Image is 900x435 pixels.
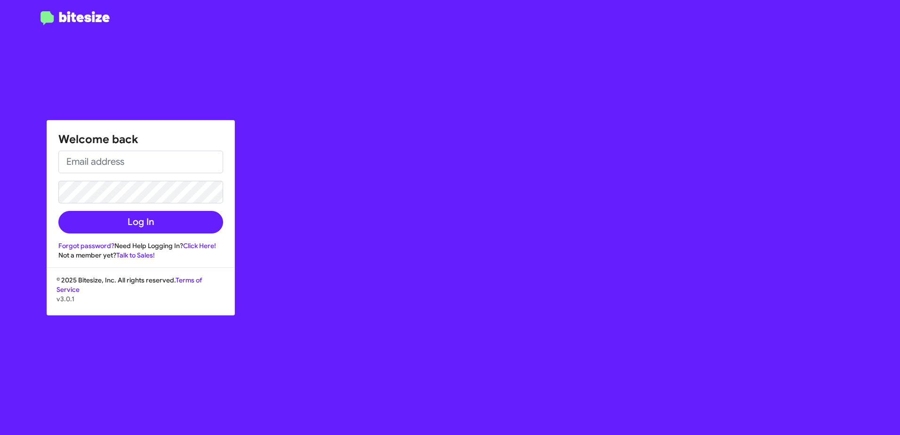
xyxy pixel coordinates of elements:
h1: Welcome back [58,132,223,147]
div: Not a member yet? [58,250,223,260]
input: Email address [58,151,223,173]
div: © 2025 Bitesize, Inc. All rights reserved. [47,275,234,315]
a: Terms of Service [56,276,202,294]
button: Log In [58,211,223,234]
p: v3.0.1 [56,294,225,304]
div: Need Help Logging In? [58,241,223,250]
a: Click Here! [183,242,216,250]
a: Talk to Sales! [116,251,155,259]
a: Forgot password? [58,242,114,250]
